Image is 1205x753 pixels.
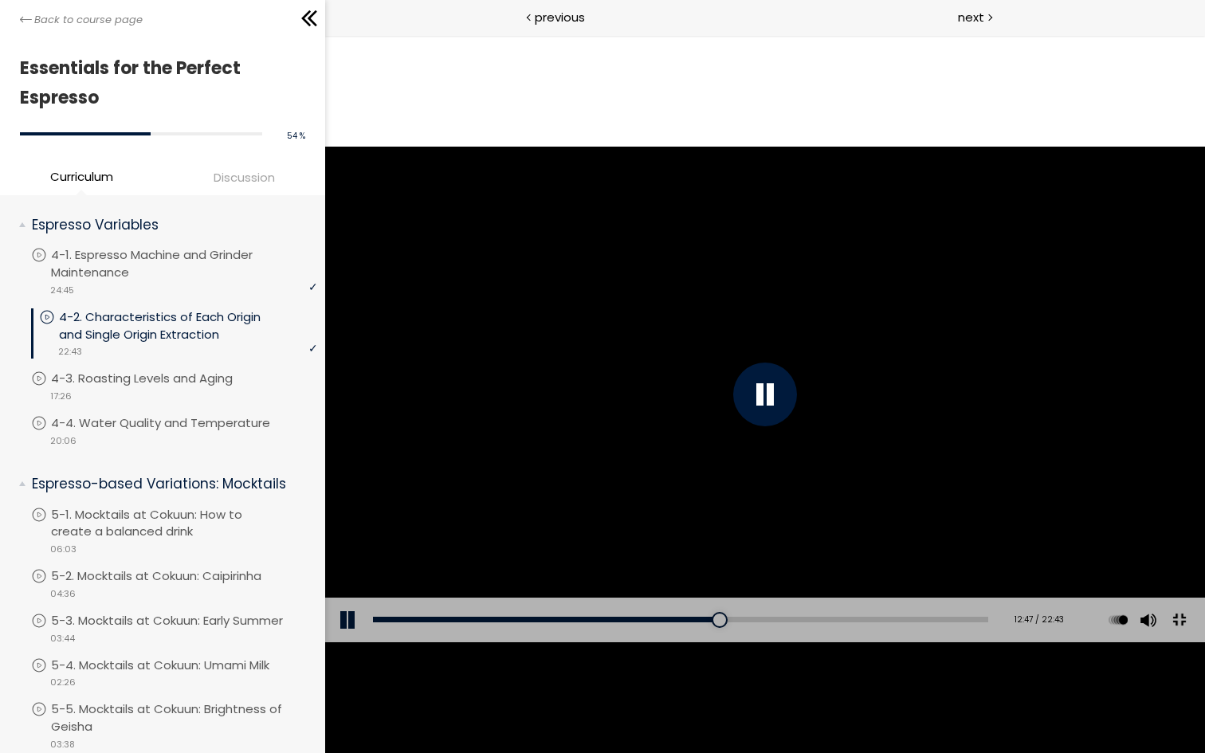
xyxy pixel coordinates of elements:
[50,167,113,186] span: Curriculum
[50,284,74,297] span: 24:45
[677,578,739,591] div: 12:47 / 22:43
[214,168,275,186] span: Discussion
[51,246,317,281] p: 4-1. Espresso Machine and Grinder Maintenance
[779,563,807,607] div: Change playback rate
[59,308,317,343] p: 4-2. Characteristics of Each Origin and Single Origin Extraction
[325,35,1205,753] iframe: To enrich screen reader interactions, please activate Accessibility in Grammarly extension settings
[20,12,143,28] a: Back to course page
[32,474,305,494] p: Espresso-based Variations: Mocktails
[50,390,72,403] span: 17:26
[58,345,82,359] span: 22:43
[32,215,305,235] p: Espresso Variables
[20,53,297,113] h1: Essentials for the Perfect Espresso
[810,563,834,607] button: Volume
[287,130,305,142] span: 54 %
[51,370,265,387] p: 4-3. Roasting Levels and Aging
[958,8,984,26] span: next
[781,563,805,607] button: Play back rate
[34,12,143,28] span: Back to course page
[535,8,585,26] span: previous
